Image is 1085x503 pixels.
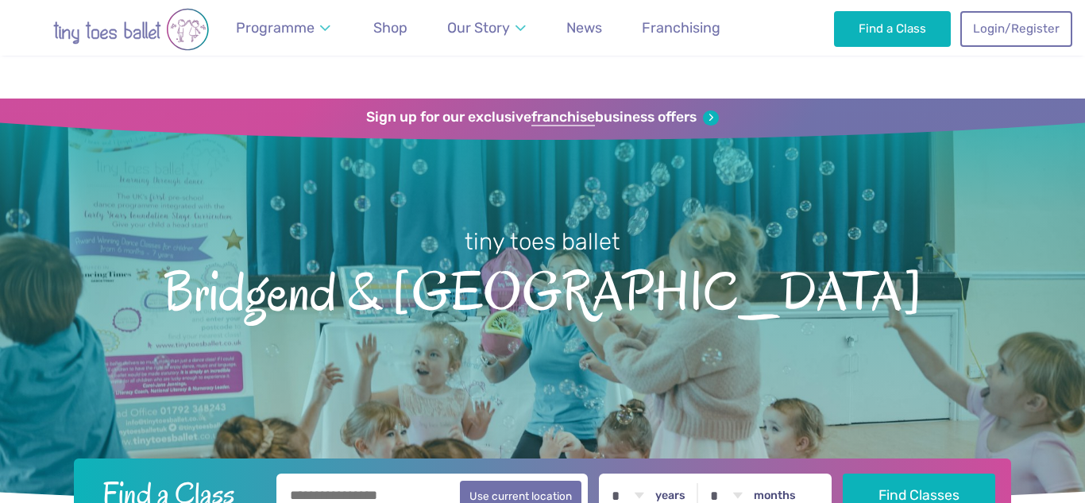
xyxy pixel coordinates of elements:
img: tiny toes ballet [20,8,242,51]
a: Shop [366,10,415,46]
span: Bridgend & [GEOGRAPHIC_DATA] [28,257,1057,322]
span: Our Story [447,19,510,36]
label: years [655,489,685,503]
span: Franchising [642,19,720,36]
a: Franchising [635,10,728,46]
span: Programme [236,19,315,36]
label: months [754,489,796,503]
span: News [566,19,602,36]
strong: franchise [531,109,595,126]
a: Our Story [440,10,534,46]
a: Login/Register [960,11,1071,46]
a: Find a Class [834,11,951,46]
a: Sign up for our exclusivefranchisebusiness offers [366,109,718,126]
span: Shop [373,19,407,36]
a: Programme [229,10,338,46]
small: tiny toes ballet [465,228,620,255]
a: News [559,10,609,46]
